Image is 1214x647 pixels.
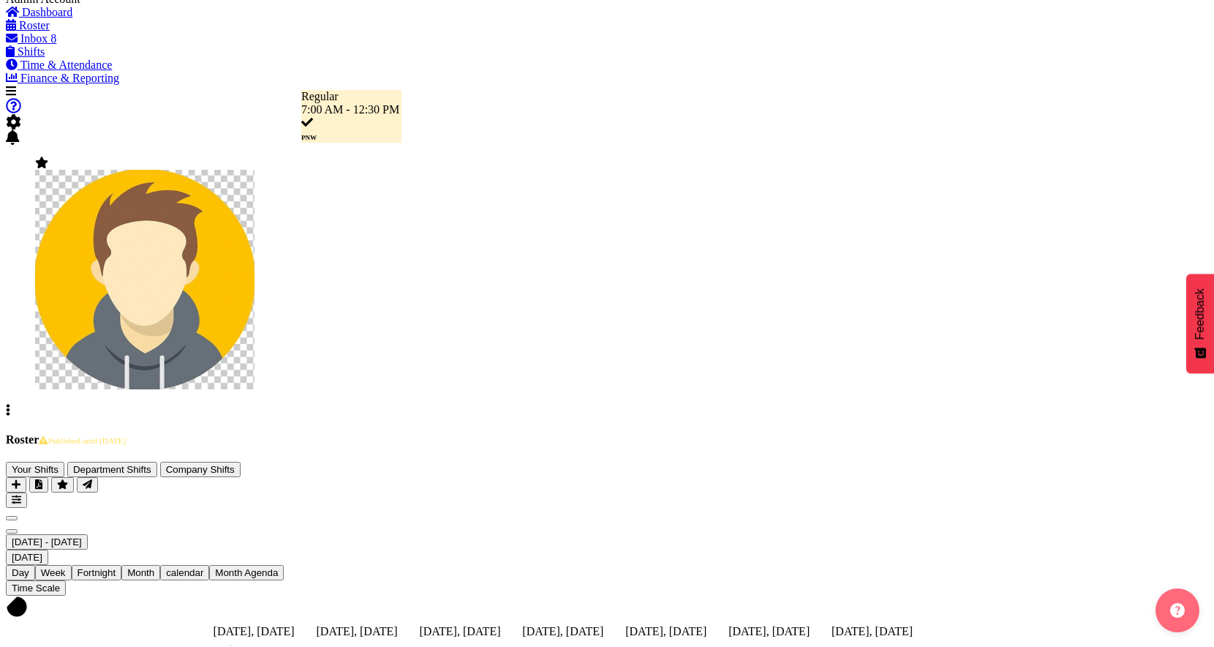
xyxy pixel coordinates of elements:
span: [DATE] - [DATE] [12,536,82,547]
span: Month [127,567,154,578]
div: 7:00 AM - 12:30 PM [301,103,401,116]
button: Month [160,565,209,580]
button: Your Shifts [6,462,64,477]
span: Department Shifts [73,464,151,475]
span: Shifts [18,45,45,58]
div: Regular [301,90,401,103]
button: Send a list of all shifts for the selected filtered period to all rostered employees. [77,477,98,493]
span: [DATE], [DATE] [625,625,706,637]
span: Month Agenda [215,567,278,578]
span: Day [12,567,29,578]
button: Month Agenda [209,565,284,580]
div: Sep 29 - Oct 05, 2025 [6,534,1208,550]
button: Timeline Week [35,565,72,580]
div: previous period [6,508,1208,521]
button: Timeline Day [6,565,35,580]
h4: Roster [6,433,1208,446]
span: Published until [DATE] [39,436,126,445]
span: calendar [166,567,203,578]
span: Roster [19,19,50,31]
button: October 2025 [6,534,88,550]
button: Filter Shifts [6,493,27,508]
a: Roster [6,19,50,31]
button: Next [6,529,18,534]
span: [DATE], [DATE] [522,625,603,637]
span: Finance & Reporting [20,72,119,84]
button: Highlight an important date within the roster. [51,477,74,493]
span: Dashboard [22,6,72,18]
button: Department Shifts [67,462,157,477]
span: Week [41,567,66,578]
button: Add a new shift [6,477,26,493]
button: Previous [6,516,18,520]
span: [DATE], [DATE] [832,625,913,637]
span: [DATE], [DATE] [317,625,398,637]
span: Feedback [1194,288,1207,340]
span: [DATE], [DATE] [419,625,500,637]
a: Inbox 8 [6,32,56,45]
span: Inbox [20,32,48,45]
button: Today [6,550,48,565]
button: Feedback - Show survey [1186,274,1214,373]
span: Fortnight [78,567,116,578]
div: Paid Not Worked - Hours will be paid but won [301,130,401,143]
button: Company Shifts [160,462,241,477]
div: Little, Mike"s event - Regular Begin From Tuesday, September 30, 2025 at 7:00:00 AM GMT+07:00 End... [301,90,401,143]
span: PNW [301,134,317,141]
button: Timeline Month [121,565,160,580]
a: Shifts [6,45,45,58]
span: Time Scale [12,583,60,594]
span: Company Shifts [166,464,235,475]
span: [DATE] [12,552,42,563]
span: 8 [50,32,56,45]
button: Time Scale [6,580,66,596]
span: Your Shifts [12,464,59,475]
img: admin-rosteritf9cbda91fdf824d97c9d6345b1f660ea.png [35,170,255,389]
button: Fortnight [72,565,122,580]
a: Finance & Reporting [6,72,119,84]
span: [DATE], [DATE] [214,625,295,637]
a: Dashboard [6,6,72,18]
img: help-xxl-2.png [1170,603,1185,618]
button: Download a PDF of the roster according to the set date range. [29,477,48,493]
a: Time & Attendance [6,59,112,71]
span: Time & Attendance [20,59,113,71]
span: [DATE], [DATE] [728,625,810,637]
div: next period [6,521,1208,534]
